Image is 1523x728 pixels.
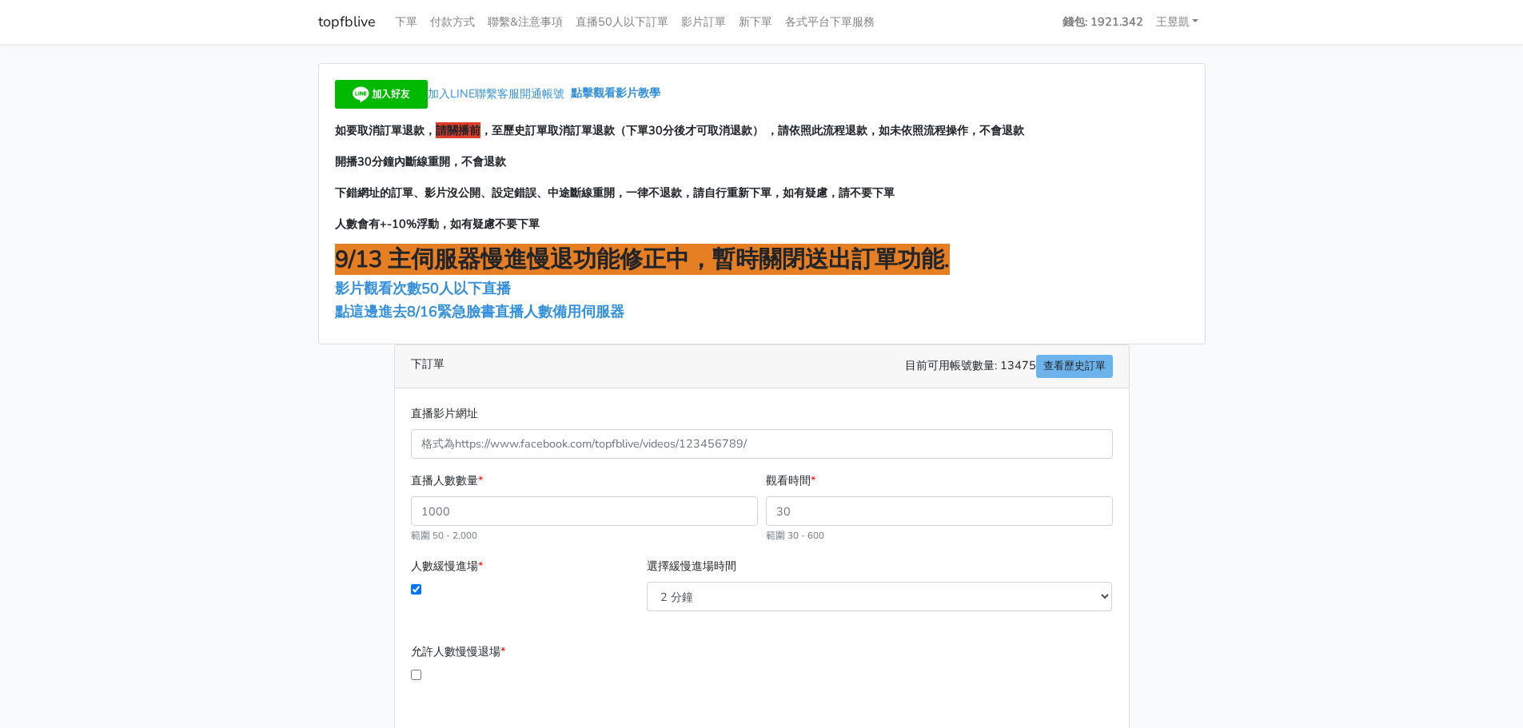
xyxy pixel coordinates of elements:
[421,279,511,298] span: 50人以下直播
[766,471,815,490] label: 觀看時間
[411,429,1113,459] input: 格式為https://www.facebook.com/topfblive/videos/123456789/
[335,185,895,201] span: 下錯網址的訂單、影片沒公開、設定錯誤、中途斷線重開，一律不退款，請自行重新下單，如有疑慮，請不要下單
[411,471,483,490] label: 直播人數數量
[436,122,480,138] span: 請關播前
[779,6,881,38] a: 各式平台下單服務
[335,122,436,138] span: 如要取消訂單退款，
[1150,6,1206,38] a: 王昱凱
[481,6,569,38] a: 聯繫&注意事項
[335,216,540,232] span: 人數會有+-10%浮動，如有疑慮不要下單
[335,279,421,298] a: 影片觀看次數
[766,496,1113,526] input: 30
[335,153,506,169] span: 開播30分鐘內斷線重開，不會退款
[335,244,950,275] span: 9/13 主伺服器慢進慢退功能修正中，暫時關閉送出訂單功能.
[1063,14,1143,30] strong: 錢包: 1921.342
[569,6,675,38] a: 直播50人以下訂單
[411,642,505,661] label: 允許人數慢慢退場
[905,355,1113,378] span: 目前可用帳號數量: 13475
[411,557,483,575] label: 人數緩慢進場
[675,6,732,38] a: 影片訂單
[480,122,1024,138] span: ，至歷史訂單取消訂單退款（下單30分後才可取消退款） ，請依照此流程退款，如未依照流程操作，不會退款
[335,80,428,109] img: 加入好友
[421,279,515,298] a: 50人以下直播
[424,6,481,38] a: 付款方式
[318,6,376,38] a: topfblive
[647,557,736,575] label: 選擇緩慢進場時間
[335,86,571,101] a: 加入LINE聯繫客服開通帳號
[1056,6,1150,38] a: 錢包: 1921.342
[411,529,477,542] small: 範圍 50 - 2,000
[766,529,824,542] small: 範圍 30 - 600
[411,404,478,423] label: 直播影片網址
[571,86,660,101] a: 點擊觀看影片教學
[732,6,779,38] a: 新下單
[395,345,1129,388] div: 下訂單
[428,86,564,101] span: 加入LINE聯繫客服開通帳號
[389,6,424,38] a: 下單
[411,496,758,526] input: 1000
[335,302,624,321] a: 點這邊進去8/16緊急臉書直播人數備用伺服器
[1036,355,1113,378] a: 查看歷史訂單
